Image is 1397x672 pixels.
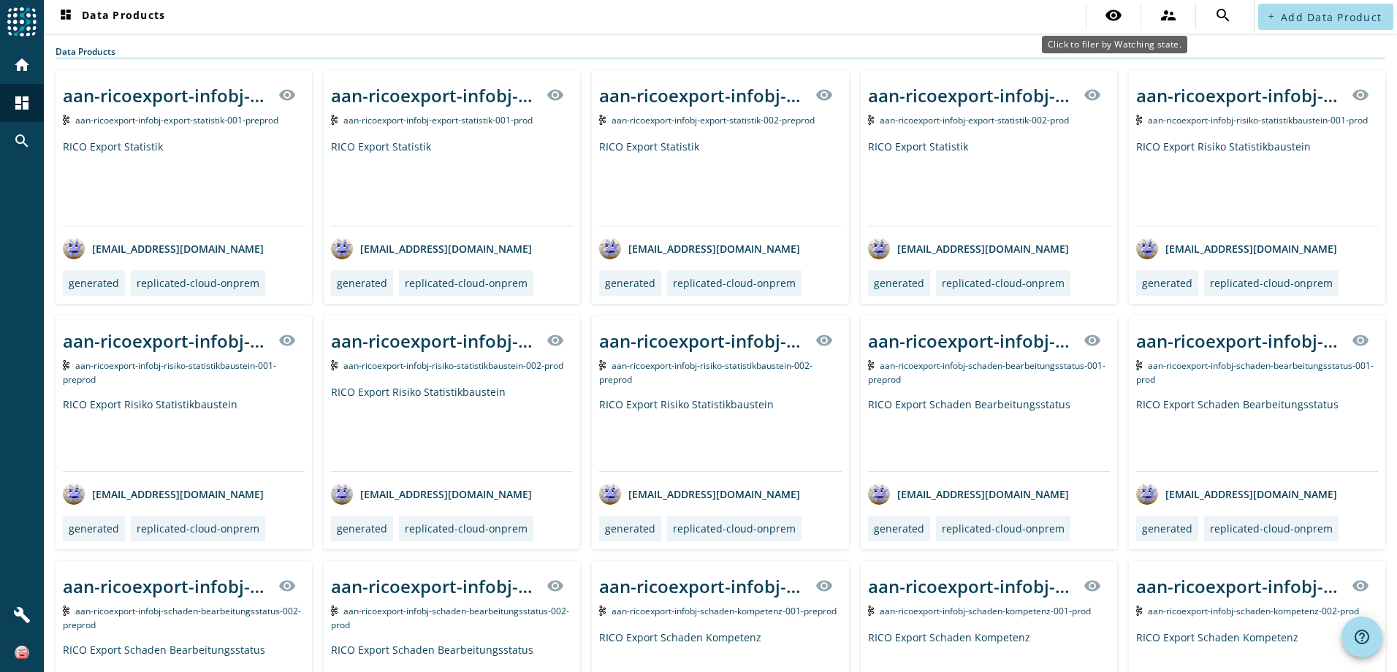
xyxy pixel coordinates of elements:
div: generated [1142,522,1192,535]
mat-icon: supervisor_account [1160,7,1177,24]
span: Kafka Topic: aan-ricoexport-infobj-export-statistik-001-preprod [75,114,278,126]
img: avatar [1136,483,1158,505]
span: Kafka Topic: aan-ricoexport-infobj-schaden-bearbeitungsstatus-002-preprod [63,605,301,631]
span: Kafka Topic: aan-ricoexport-infobj-schaden-kompetenz-001-prod [880,605,1091,617]
img: Kafka Topic: aan-ricoexport-infobj-schaden-bearbeitungsstatus-001-prod [1136,360,1143,370]
span: Kafka Topic: aan-ricoexport-infobj-schaden-kompetenz-001-preprod [612,605,837,617]
div: aan-ricoexport-infobj-schaden-kompetenz-001-_stage_ [868,574,1075,598]
span: Kafka Topic: aan-ricoexport-infobj-risiko-statistikbaustein-001-preprod [63,359,276,386]
div: aan-ricoexport-infobj-export-statistik-001-_stage_ [331,83,538,107]
mat-icon: dashboard [13,94,31,112]
div: generated [605,522,655,535]
mat-icon: visibility [1352,332,1369,349]
mat-icon: add [1267,12,1275,20]
div: RICO Export Risiko Statistikbaustein [599,397,841,471]
span: Kafka Topic: aan-ricoexport-infobj-risiko-statistikbaustein-001-prod [1148,114,1368,126]
div: [EMAIL_ADDRESS][DOMAIN_NAME] [63,483,264,505]
span: Kafka Topic: aan-ricoexport-infobj-risiko-statistikbaustein-002-prod [343,359,563,372]
mat-icon: visibility [278,577,296,595]
div: aan-ricoexport-infobj-export-statistik-002-_stage_ [868,83,1075,107]
img: Kafka Topic: aan-ricoexport-infobj-risiko-statistikbaustein-002-preprod [599,360,606,370]
div: RICO Export Statistik [868,140,1110,226]
img: avatar [63,483,85,505]
span: Kafka Topic: aan-ricoexport-infobj-export-statistik-002-preprod [612,114,815,126]
span: Add Data Product [1281,10,1382,24]
img: Kafka Topic: aan-ricoexport-infobj-risiko-statistikbaustein-002-prod [331,360,338,370]
div: RICO Export Statistik [599,140,841,226]
div: generated [69,522,119,535]
img: Kafka Topic: aan-ricoexport-infobj-risiko-statistikbaustein-001-prod [1136,115,1143,125]
div: replicated-cloud-onprem [673,276,796,290]
div: Click to filer by Watching state. [1042,36,1187,53]
img: avatar [599,483,621,505]
mat-icon: visibility [815,577,833,595]
div: aan-ricoexport-infobj-export-statistik-002-_stage_ [599,83,806,107]
mat-icon: home [13,56,31,74]
img: spoud-logo.svg [7,7,37,37]
div: aan-ricoexport-infobj-risiko-statistikbaustein-002-_stage_ [599,329,806,353]
mat-icon: search [13,132,31,150]
div: replicated-cloud-onprem [137,276,259,290]
mat-icon: visibility [1084,332,1101,349]
div: aan-ricoexport-infobj-schaden-bearbeitungsstatus-002-_stage_ [63,574,270,598]
mat-icon: build [13,606,31,624]
div: RICO Export Statistik [63,140,305,226]
div: generated [874,522,924,535]
div: [EMAIL_ADDRESS][DOMAIN_NAME] [331,483,532,505]
mat-icon: visibility [815,332,833,349]
mat-icon: visibility [1084,577,1101,595]
button: Add Data Product [1258,4,1393,30]
div: RICO Export Risiko Statistikbaustein [63,397,305,471]
img: Kafka Topic: aan-ricoexport-infobj-schaden-bearbeitungsstatus-002-prod [331,606,338,616]
img: Kafka Topic: aan-ricoexport-infobj-export-statistik-002-prod [868,115,875,125]
img: avatar [599,237,621,259]
div: RICO Export Risiko Statistikbaustein [1136,140,1378,226]
mat-icon: visibility [1352,577,1369,595]
div: generated [1142,276,1192,290]
mat-icon: help_outline [1353,628,1371,646]
img: Kafka Topic: aan-ricoexport-infobj-export-statistik-001-prod [331,115,338,125]
img: Kafka Topic: aan-ricoexport-infobj-risiko-statistikbaustein-001-preprod [63,360,69,370]
div: replicated-cloud-onprem [942,276,1065,290]
button: Data Products [51,4,171,30]
div: [EMAIL_ADDRESS][DOMAIN_NAME] [599,237,800,259]
img: Kafka Topic: aan-ricoexport-infobj-export-statistik-002-preprod [599,115,606,125]
div: generated [874,276,924,290]
mat-icon: visibility [278,332,296,349]
mat-icon: visibility [1084,86,1101,104]
div: aan-ricoexport-infobj-schaden-kompetenz-001-_stage_ [599,574,806,598]
span: Kafka Topic: aan-ricoexport-infobj-schaden-bearbeitungsstatus-002-prod [331,605,569,631]
img: Kafka Topic: aan-ricoexport-infobj-schaden-kompetenz-001-prod [868,606,875,616]
div: aan-ricoexport-infobj-schaden-bearbeitungsstatus-001-_stage_ [868,329,1075,353]
div: [EMAIL_ADDRESS][DOMAIN_NAME] [331,237,532,259]
span: Data Products [57,8,165,26]
span: Kafka Topic: aan-ricoexport-infobj-schaden-bearbeitungsstatus-001-prod [1136,359,1374,386]
mat-icon: visibility [1352,86,1369,104]
div: [EMAIL_ADDRESS][DOMAIN_NAME] [868,483,1069,505]
div: aan-ricoexport-infobj-risiko-statistikbaustein-002-_stage_ [331,329,538,353]
img: Kafka Topic: aan-ricoexport-infobj-schaden-kompetenz-002-prod [1136,606,1143,616]
div: Data Products [56,45,1385,58]
div: aan-ricoexport-infobj-schaden-bearbeitungsstatus-001-_stage_ [1136,329,1343,353]
mat-icon: visibility [547,577,564,595]
div: RICO Export Schaden Bearbeitungsstatus [1136,397,1378,471]
div: replicated-cloud-onprem [673,522,796,535]
div: RICO Export Schaden Bearbeitungsstatus [868,397,1110,471]
div: aan-ricoexport-infobj-schaden-bearbeitungsstatus-002-_stage_ [331,574,538,598]
div: replicated-cloud-onprem [137,522,259,535]
div: generated [605,276,655,290]
img: avatar [331,483,353,505]
img: 83f4ce1d17f47f21ebfbce80c7408106 [15,646,29,660]
img: avatar [868,483,890,505]
mat-icon: search [1214,7,1232,24]
mat-icon: visibility [278,86,296,104]
div: replicated-cloud-onprem [405,522,528,535]
div: RICO Export Risiko Statistikbaustein [331,385,573,471]
img: avatar [331,237,353,259]
div: aan-ricoexport-infobj-risiko-statistikbaustein-001-_stage_ [1136,83,1343,107]
div: RICO Export Statistik [331,140,573,226]
span: Kafka Topic: aan-ricoexport-infobj-export-statistik-001-prod [343,114,533,126]
mat-icon: visibility [547,86,564,104]
div: generated [337,522,387,535]
div: aan-ricoexport-infobj-risiko-statistikbaustein-001-_stage_ [63,329,270,353]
